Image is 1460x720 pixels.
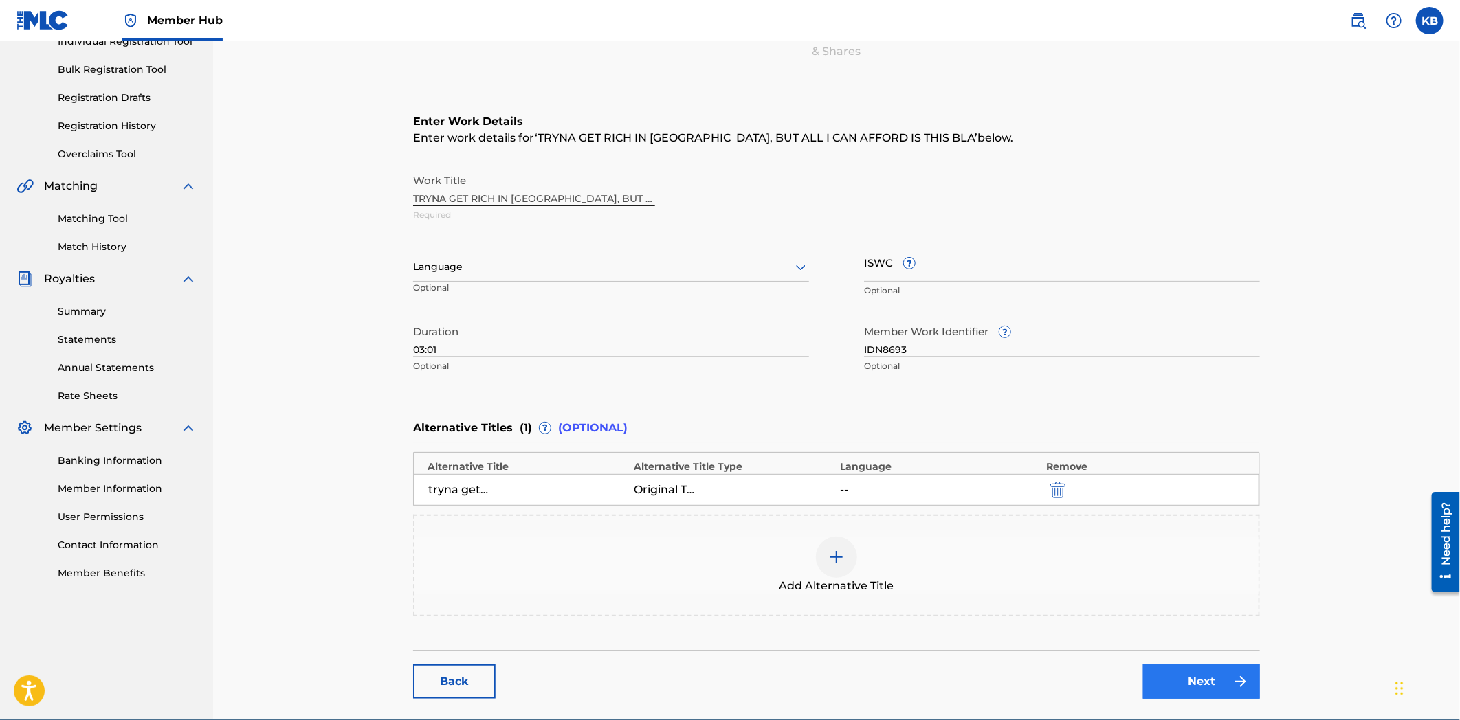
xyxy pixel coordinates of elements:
[904,258,915,269] span: ?
[999,326,1010,337] span: ?
[840,460,1039,474] div: Language
[540,423,551,434] span: ?
[558,420,628,436] span: (OPTIONAL)
[413,360,809,372] p: Optional
[520,420,532,436] span: ( 1 )
[58,119,197,133] a: Registration History
[1380,7,1408,34] div: Help
[1386,12,1402,29] img: help
[1395,668,1404,709] div: Drag
[58,91,197,105] a: Registration Drafts
[538,131,975,144] span: TRYNA GET RICH IN [GEOGRAPHIC_DATA], BUT ALL I CAN AFFORD IS THIS BLA
[122,12,139,29] img: Top Rightsholder
[58,566,197,581] a: Member Benefits
[1345,7,1372,34] a: Public Search
[16,420,33,436] img: Member Settings
[58,510,197,524] a: User Permissions
[413,664,496,699] a: Back
[58,538,197,552] a: Contact Information
[180,271,197,287] img: expand
[864,360,1260,372] p: Optional
[44,178,98,194] span: Matching
[1143,664,1260,699] a: Next
[428,460,627,474] div: Alternative Title
[58,34,197,49] a: Individual Registration Tool
[147,12,223,28] span: Member Hub
[16,271,33,287] img: Royalties
[44,420,142,436] span: Member Settings
[58,361,197,375] a: Annual Statements
[44,271,95,287] span: Royalties
[413,282,535,304] p: Optional
[58,304,197,319] a: Summary
[413,131,535,144] span: Enter work details for
[828,549,845,565] img: add
[58,482,197,496] a: Member Information
[1416,7,1444,34] div: User Menu
[413,113,1260,130] h6: Enter Work Details
[58,333,197,347] a: Statements
[1050,482,1065,498] img: 12a2ab48e56ec057fbd8.svg
[634,460,833,474] div: Alternative Title Type
[180,420,197,436] img: expand
[1350,12,1367,29] img: search
[1046,460,1246,474] div: Remove
[977,131,1013,144] span: below.
[58,212,197,226] a: Matching Tool
[16,10,69,30] img: MLC Logo
[58,240,197,254] a: Match History
[58,147,197,161] a: Overclaims Tool
[535,131,977,144] span: TRYNA GET RICH IN RICHMOND, BUT ALL I CAN AFFORD IS THIS BLA
[16,178,34,194] img: Matching
[1391,654,1460,720] iframe: Chat Widget
[1422,487,1460,598] iframe: Resource Center
[413,420,513,436] span: Alternative Titles
[180,178,197,194] img: expand
[58,63,197,77] a: Bulk Registration Tool
[779,578,894,594] span: Add Alternative Title
[864,284,1260,297] p: Optional
[58,389,197,403] a: Rate Sheets
[1232,673,1249,690] img: f7272a7cc735f4ea7f67.svg
[58,453,197,468] a: Banking Information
